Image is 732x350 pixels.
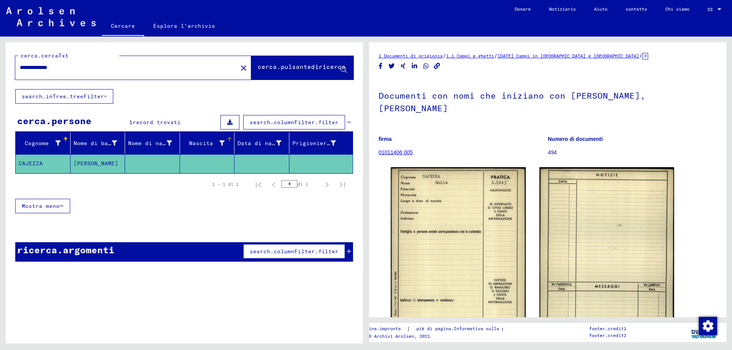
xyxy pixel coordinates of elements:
button: Chiaro [236,60,251,75]
font: Documenti con nomi che iniziano con [PERSON_NAME], [PERSON_NAME] [379,90,645,113]
font: search.columnFilter.filter [250,119,339,126]
font: di 1 [297,181,308,187]
button: search.columnFilter.filter [243,115,345,129]
font: cerca.pulsantediricerca [258,63,345,70]
img: yv_logo.png [690,323,718,342]
button: search.columnFilter.filter [243,244,345,259]
font: Esplora l'archivio [153,22,215,29]
font: Aiuto [594,6,607,12]
img: Modifica consenso [699,317,717,335]
mat-header-cell: Nome di battesimo [71,133,125,154]
a: Esplora l'archivio [144,17,224,35]
font: search.columnFilter.filter [250,248,339,255]
div: Modifica consenso [698,316,717,335]
button: search.inTree.treeFilter [15,89,113,104]
font: Numero di documenti [548,136,603,142]
font: / [443,52,446,59]
font: Notiziario [549,6,576,12]
font: Nome di battesimo [74,140,132,147]
div: Prigioniero n. [292,137,346,149]
font: Data di nascita [238,140,289,147]
mat-header-cell: Nascita [180,133,235,154]
button: Mostra meno [15,199,70,213]
mat-header-cell: Nome di nascita [125,133,180,154]
div: Nome di nascita [128,137,181,149]
font: / [639,52,642,59]
font: Donare [515,6,531,12]
font: Cercare [111,22,135,29]
font: Chi siamo [665,6,689,12]
font: Copyright © Archivi Arolsen, 2021 [342,333,430,339]
font: 1 [129,119,133,126]
font: 1 – 1 di 1 [212,181,239,187]
font: cerca.persone [17,115,91,126]
button: Condividi su Twitter [388,61,396,71]
font: footer.credit1 [589,326,626,331]
div: Cognome [19,137,70,149]
font: 494 [548,149,557,155]
div: Nascita [183,137,234,149]
a: piè di pagina.impronta [342,325,407,333]
button: Prima pagina [251,177,266,192]
button: Pagina precedente [266,177,281,192]
button: Condividi su WhatsApp [422,61,430,71]
font: record trovati [133,119,181,126]
button: Ultima pagina [335,177,350,192]
a: piè di pagina.Informativa sulla privacy [410,325,530,333]
font: contatto [626,6,647,12]
button: Condividi su Facebook [377,61,385,71]
a: Cercare [102,17,144,37]
font: ricerca.argomenti [17,244,114,256]
font: [PERSON_NAME] [74,160,118,167]
font: DI [708,6,713,12]
font: Nome di nascita [128,140,180,147]
mat-header-cell: Prigioniero n. [289,133,353,154]
font: CAJEZZA [19,160,43,167]
a: [DATE] Campi in [GEOGRAPHIC_DATA] e [GEOGRAPHIC_DATA] [498,53,639,59]
mat-icon: close [239,64,248,73]
div: Data di nascita [238,137,291,149]
div: Nome di battesimo [74,137,127,149]
a: 01011406 005 [379,149,413,155]
button: Condividi su LinkedIn [411,61,419,71]
mat-header-cell: Cognome [16,133,71,154]
font: Prigioniero n. [292,140,340,147]
font: Mostra meno [22,203,59,209]
img: Arolsen_neg.svg [6,7,96,26]
font: cerca.cercaTxt [21,52,69,59]
button: Copia il collegamento [433,61,441,71]
font: Nascita [189,140,213,147]
a: 1.1 Campi e ghetti [446,53,494,59]
font: / [494,52,498,59]
a: 1 Documenti di prigionia [379,53,443,59]
font: search.inTree.treeFilter [22,93,104,100]
button: Pagina successiva [319,177,335,192]
button: cerca.pulsantediricerca [251,56,353,80]
font: footer.credit2 [589,332,626,338]
font: firma [379,136,392,142]
font: Cognome [25,140,49,147]
font: piè di pagina.Informativa sulla privacy [416,326,520,331]
mat-header-cell: Data di nascita [234,133,289,154]
font: piè di pagina.impronta [342,326,401,331]
font: | [407,325,410,332]
button: Condividi su Xing [399,61,407,71]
